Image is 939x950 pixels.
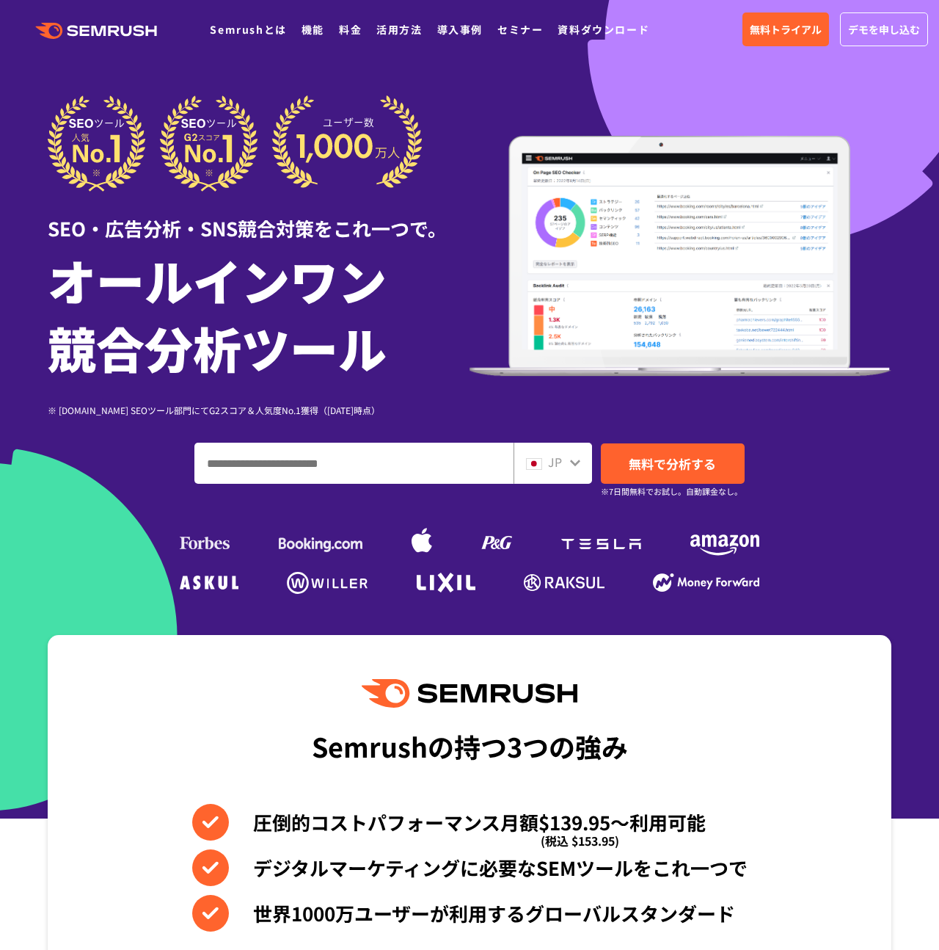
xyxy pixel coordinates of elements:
div: SEO・広告分析・SNS競合対策をこれ一つで。 [48,192,469,242]
a: 活用方法 [376,22,422,37]
a: デモを申し込む [840,12,928,46]
div: ※ [DOMAIN_NAME] SEOツール部門にてG2スコア＆人気度No.1獲得（[DATE]時点） [48,403,469,417]
img: Semrush [362,679,577,708]
a: 資料ダウンロード [558,22,649,37]
span: (税込 $153.95) [541,822,619,859]
a: セミナー [497,22,543,37]
a: Semrushとは [210,22,286,37]
span: 無料で分析する [629,454,716,473]
a: 無料トライアル [742,12,829,46]
small: ※7日間無料でお試し。自動課金なし。 [601,485,742,498]
a: 導入事例 [437,22,483,37]
li: デジタルマーケティングに必要なSEMツールをこれ一つで [192,849,748,886]
a: 機能 [302,22,324,37]
h1: オールインワン 競合分析ツール [48,246,469,381]
li: 圧倒的コストパフォーマンス月額$139.95〜利用可能 [192,804,748,841]
span: 無料トライアル [750,21,822,37]
div: Semrushの持つ3つの強み [312,719,628,773]
span: デモを申し込む [848,21,920,37]
a: 料金 [339,22,362,37]
span: JP [548,453,562,471]
li: 世界1000万ユーザーが利用するグローバルスタンダード [192,895,748,932]
input: ドメイン、キーワードまたはURLを入力してください [195,443,513,483]
a: 無料で分析する [601,443,745,484]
